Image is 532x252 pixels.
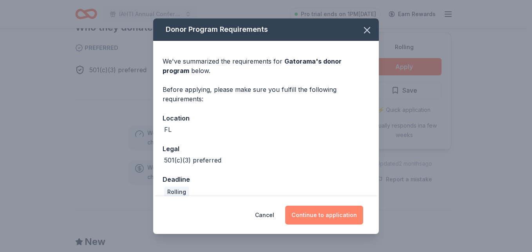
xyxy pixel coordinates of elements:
[164,186,189,197] div: Rolling
[163,174,369,184] div: Deadline
[164,125,172,134] div: FL
[163,113,369,123] div: Location
[163,144,369,154] div: Legal
[255,206,274,225] button: Cancel
[163,57,369,75] div: We've summarized the requirements for below.
[164,155,221,165] div: 501(c)(3) preferred
[285,206,363,225] button: Continue to application
[153,18,379,41] div: Donor Program Requirements
[163,85,369,104] div: Before applying, please make sure you fulfill the following requirements:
